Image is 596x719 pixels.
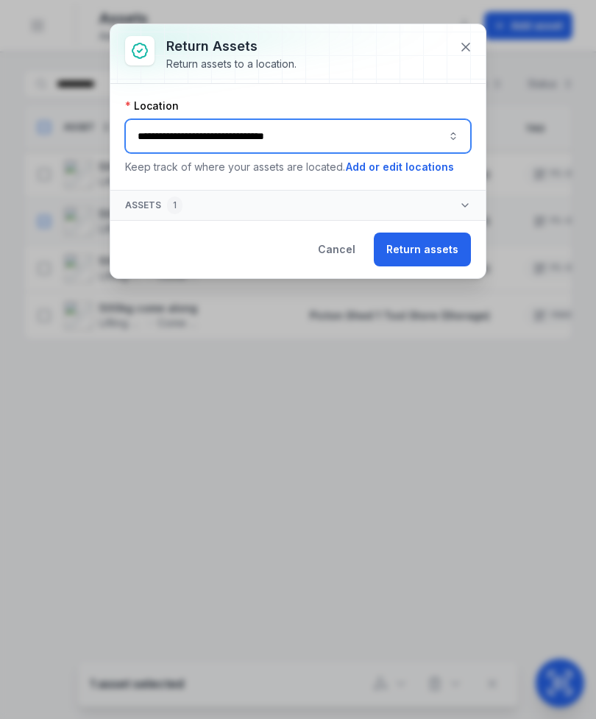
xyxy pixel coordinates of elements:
[110,191,486,220] button: Assets1
[345,159,455,175] button: Add or edit locations
[125,99,179,113] label: Location
[305,233,368,266] button: Cancel
[167,196,182,214] div: 1
[374,233,471,266] button: Return assets
[166,36,297,57] h3: Return assets
[166,57,297,71] div: Return assets to a location.
[125,196,182,214] span: Assets
[125,159,471,175] p: Keep track of where your assets are located.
